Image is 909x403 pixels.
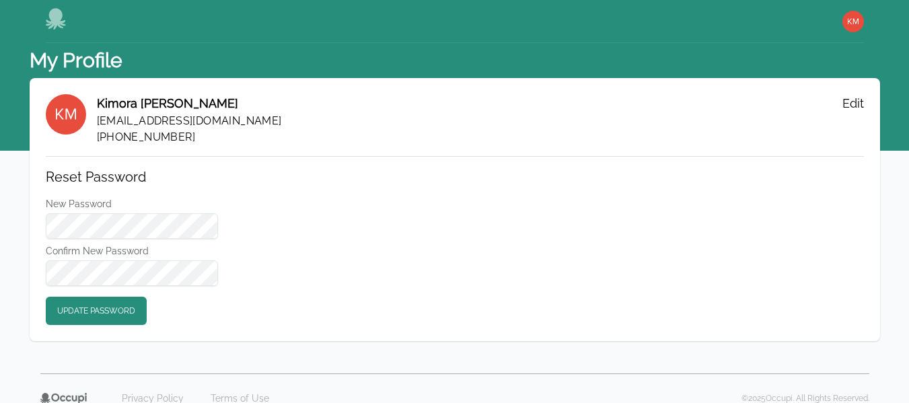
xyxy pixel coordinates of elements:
button: Edit [842,94,864,113]
label: New Password [46,197,218,211]
span: [EMAIL_ADDRESS][DOMAIN_NAME] [97,113,282,129]
label: Confirm New Password [46,244,218,258]
h1: My Profile [30,48,122,73]
h2: Reset Password [46,168,218,186]
h2: Kimora [PERSON_NAME] [97,94,282,113]
img: 5ca1a6a25ce5aa398b4927b2a459d456 [46,94,86,135]
span: [PHONE_NUMBER] [97,129,282,145]
button: Update Password [46,297,147,325]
